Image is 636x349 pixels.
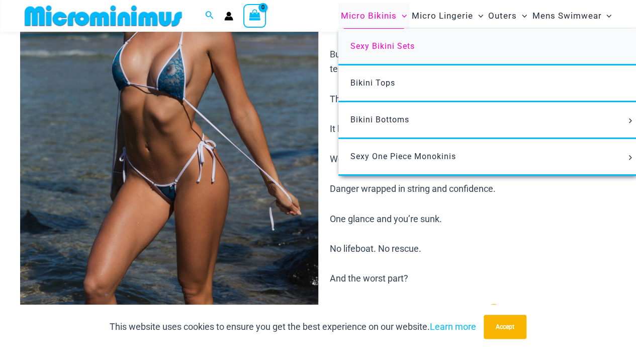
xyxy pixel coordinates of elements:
[624,155,635,160] span: Menu Toggle
[330,17,616,316] p: The sun is high. The water is warm. But it’s her… standing there, dripping and divine—who raises ...
[337,2,616,30] nav: Site Navigation
[484,315,526,339] button: Accept
[473,3,483,29] span: Menu Toggle
[601,3,611,29] span: Menu Toggle
[338,3,409,29] a: Micro BikinisMenu ToggleMenu Toggle
[110,319,476,334] p: This website uses cookies to ensure you get the best experience on our website.
[412,3,473,29] span: Micro Lingerie
[350,152,456,161] span: Sexy One Piece Monokinis
[205,10,214,22] a: Search icon link
[409,3,486,29] a: Micro LingerieMenu ToggleMenu Toggle
[21,5,186,27] img: MM SHOP LOGO FLAT
[350,41,415,51] span: Sexy Bikini Sets
[624,118,635,123] span: Menu Toggle
[488,3,517,29] span: Outers
[532,3,601,29] span: Mens Swimwear
[517,3,527,29] span: Menu Toggle
[224,12,233,21] a: Account icon link
[529,3,614,29] a: Mens SwimwearMenu ToggleMenu Toggle
[430,321,476,332] a: Learn more
[397,3,407,29] span: Menu Toggle
[350,78,395,88] span: Bikini Tops
[243,4,266,27] a: View Shopping Cart, empty
[341,3,397,29] span: Micro Bikinis
[486,3,529,29] a: OutersMenu ToggleMenu Toggle
[350,115,409,124] span: Bikini Bottoms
